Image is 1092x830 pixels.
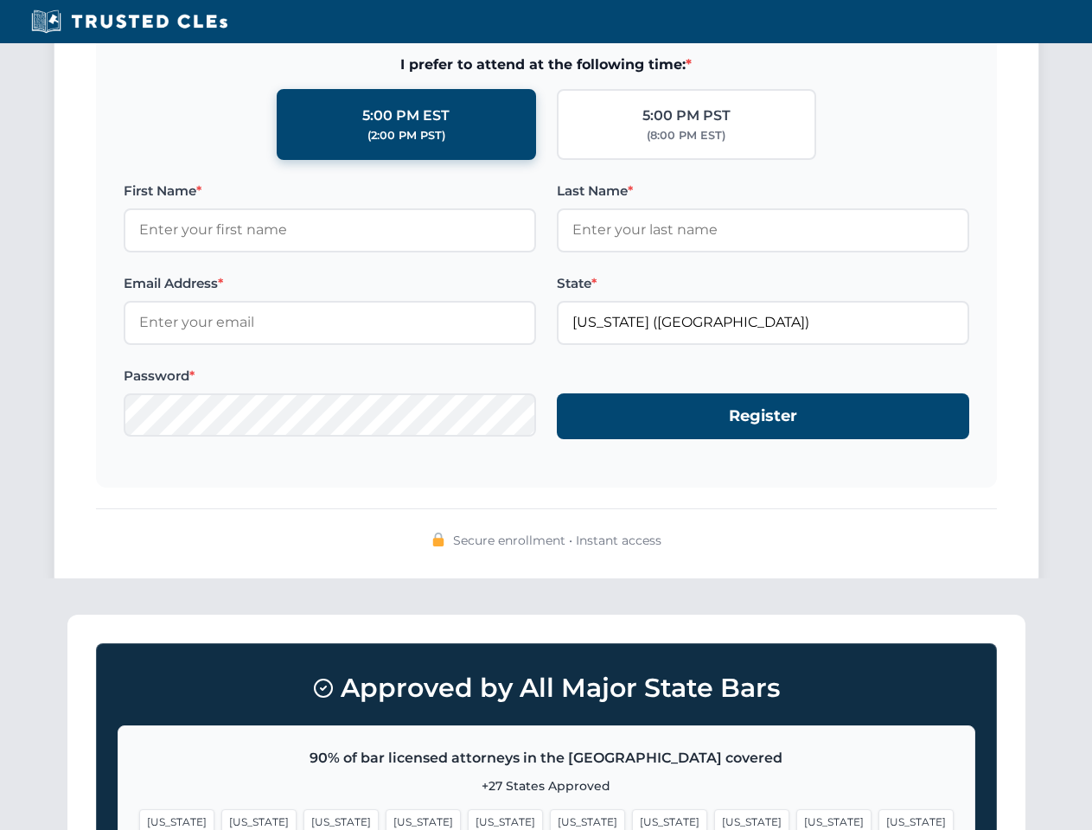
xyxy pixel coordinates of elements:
[557,208,969,252] input: Enter your last name
[453,531,661,550] span: Secure enrollment • Instant access
[124,301,536,344] input: Enter your email
[431,533,445,546] img: 🔒
[139,747,954,769] p: 90% of bar licensed attorneys in the [GEOGRAPHIC_DATA] covered
[557,301,969,344] input: Florida (FL)
[124,54,969,76] span: I prefer to attend at the following time:
[124,273,536,294] label: Email Address
[124,366,536,386] label: Password
[26,9,233,35] img: Trusted CLEs
[139,776,954,795] p: +27 States Approved
[118,665,975,712] h3: Approved by All Major State Bars
[557,181,969,201] label: Last Name
[124,208,536,252] input: Enter your first name
[124,181,536,201] label: First Name
[647,127,725,144] div: (8:00 PM EST)
[557,273,969,294] label: State
[367,127,445,144] div: (2:00 PM PST)
[557,393,969,439] button: Register
[362,105,450,127] div: 5:00 PM EST
[642,105,731,127] div: 5:00 PM PST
